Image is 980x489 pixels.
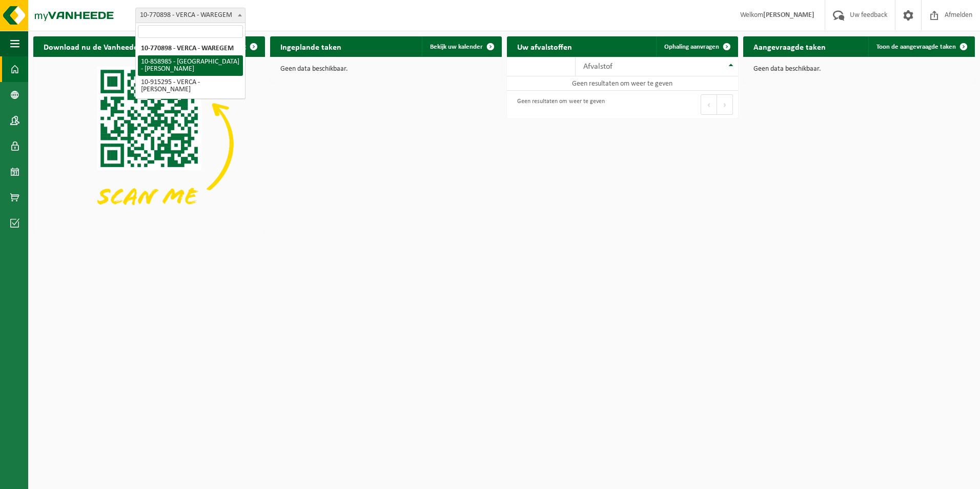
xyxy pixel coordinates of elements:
span: Bekijk uw kalender [430,44,483,50]
p: Geen data beschikbaar. [280,66,492,73]
span: 10-770898 - VERCA - WAREGEM [135,8,246,23]
a: Toon de aangevraagde taken [868,36,974,57]
a: Ophaling aanvragen [656,36,737,57]
h2: Uw afvalstoffen [507,36,582,56]
h2: Aangevraagde taken [743,36,836,56]
span: Ophaling aanvragen [664,44,719,50]
strong: [PERSON_NAME] [763,11,814,19]
button: Previous [701,94,717,115]
h2: Ingeplande taken [270,36,352,56]
span: Toon de aangevraagde taken [876,44,956,50]
li: 10-915295 - VERCA - [PERSON_NAME] [138,76,243,96]
a: Bekijk uw kalender [422,36,501,57]
div: Geen resultaten om weer te geven [512,93,605,116]
span: 10-770898 - VERCA - WAREGEM [136,8,245,23]
h2: Download nu de Vanheede+ app! [33,36,170,56]
p: Geen data beschikbaar. [753,66,965,73]
button: Next [717,94,733,115]
li: 10-770898 - VERCA - WAREGEM [138,42,243,55]
li: 10-858985 - [GEOGRAPHIC_DATA] - [PERSON_NAME] [138,55,243,76]
td: Geen resultaten om weer te geven [507,76,739,91]
img: Download de VHEPlus App [33,57,265,231]
span: Afvalstof [583,63,612,71]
